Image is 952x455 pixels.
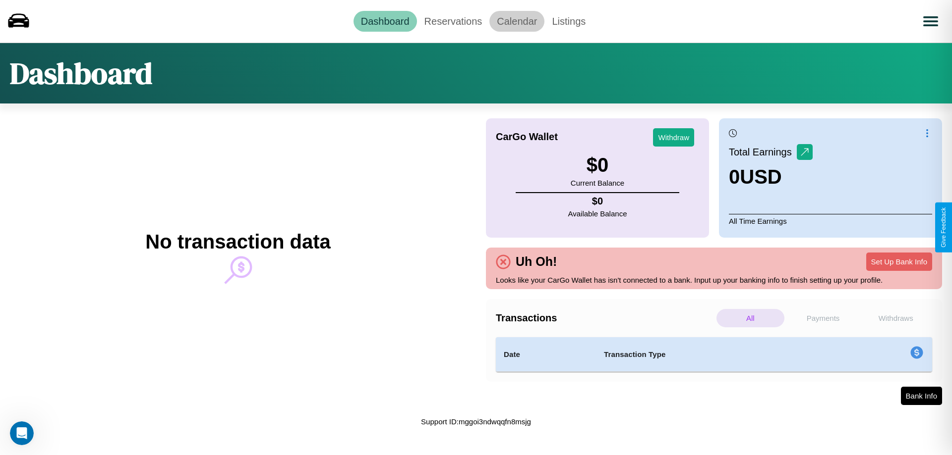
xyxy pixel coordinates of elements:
p: All Time Earnings [729,214,932,228]
h1: Dashboard [10,53,152,94]
p: Payments [789,309,857,327]
h4: Transactions [496,312,714,324]
table: simple table [496,337,932,372]
h3: $ 0 [571,154,624,176]
p: Looks like your CarGo Wallet has isn't connected to a bank. Input up your banking info to finish ... [496,273,932,287]
p: Total Earnings [729,143,797,161]
h4: Uh Oh! [511,254,562,269]
h4: CarGo Wallet [496,131,558,143]
button: Set Up Bank Info [866,253,932,271]
h2: No transaction data [145,231,330,253]
p: Available Balance [568,207,627,220]
h4: Date [504,349,588,360]
a: Calendar [489,11,544,32]
p: All [716,309,784,327]
h4: Transaction Type [604,349,829,360]
a: Listings [544,11,593,32]
a: Dashboard [354,11,417,32]
button: Withdraw [653,128,694,147]
p: Current Balance [571,176,624,190]
h3: 0 USD [729,166,813,188]
div: Give Feedback [940,207,947,248]
p: Support ID: mggoi3ndwqqfn8msjg [421,415,531,428]
iframe: Intercom live chat [10,421,34,445]
p: Withdraws [862,309,930,327]
button: Bank Info [901,387,942,405]
h4: $ 0 [568,196,627,207]
a: Reservations [417,11,490,32]
button: Open menu [917,7,945,35]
